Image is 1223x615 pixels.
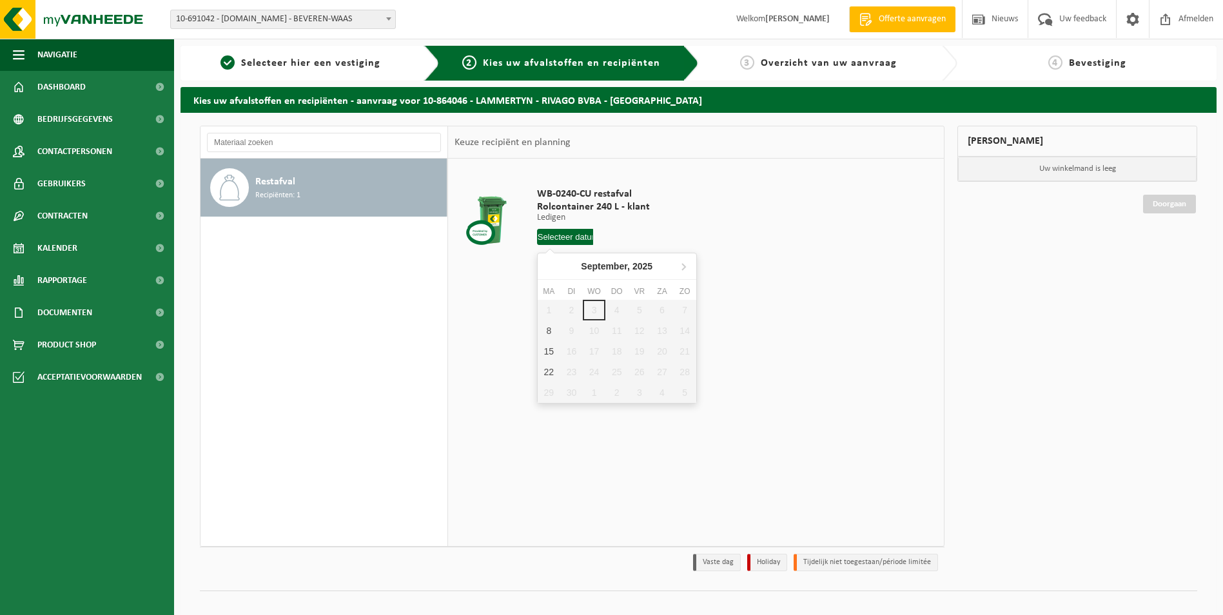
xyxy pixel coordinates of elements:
span: Selecteer hier een vestiging [241,58,380,68]
div: 8 [538,320,560,341]
span: Restafval [255,174,295,190]
span: Rolcontainer 240 L - klant [537,200,650,213]
span: Rapportage [37,264,87,297]
div: September, [576,256,658,277]
div: [PERSON_NAME] [957,126,1197,157]
div: Keuze recipiënt en planning [448,126,577,159]
span: Kalender [37,232,77,264]
span: Gebruikers [37,168,86,200]
input: Materiaal zoeken [207,133,441,152]
i: 2025 [632,262,652,271]
span: 1 [220,55,235,70]
span: 3 [740,55,754,70]
li: Tijdelijk niet toegestaan/période limitée [794,554,938,571]
span: Kies uw afvalstoffen en recipiënten [483,58,660,68]
div: do [605,285,628,298]
span: 4 [1048,55,1062,70]
span: 2 [462,55,476,70]
div: 15 [538,341,560,362]
span: Documenten [37,297,92,329]
span: Contracten [37,200,88,232]
div: wo [583,285,605,298]
a: Offerte aanvragen [849,6,955,32]
strong: [PERSON_NAME] [765,14,830,24]
div: 22 [538,362,560,382]
span: WB-0240-CU restafval [537,188,650,200]
a: 1Selecteer hier een vestiging [187,55,414,71]
a: Doorgaan [1143,195,1196,213]
h2: Kies uw afvalstoffen en recipiënten - aanvraag voor 10-864046 - LAMMERTYN - RIVAGO BVBA - [GEOGRA... [181,87,1217,112]
span: 10-691042 - LAMMERTYN.NET - BEVEREN-WAAS [171,10,395,28]
span: 10-691042 - LAMMERTYN.NET - BEVEREN-WAAS [170,10,396,29]
div: di [560,285,583,298]
span: Acceptatievoorwaarden [37,361,142,393]
span: Bedrijfsgegevens [37,103,113,135]
input: Selecteer datum [537,229,594,245]
span: Navigatie [37,39,77,71]
div: za [651,285,673,298]
span: Product Shop [37,329,96,361]
div: vr [628,285,651,298]
span: Recipiënten: 1 [255,190,300,202]
span: Dashboard [37,71,86,103]
div: zo [674,285,696,298]
span: Overzicht van uw aanvraag [761,58,897,68]
p: Uw winkelmand is leeg [958,157,1197,181]
button: Restafval Recipiënten: 1 [201,159,447,217]
li: Holiday [747,554,787,571]
span: Offerte aanvragen [876,13,949,26]
li: Vaste dag [693,554,741,571]
div: ma [538,285,560,298]
span: Contactpersonen [37,135,112,168]
span: Bevestiging [1069,58,1126,68]
p: Ledigen [537,213,650,222]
